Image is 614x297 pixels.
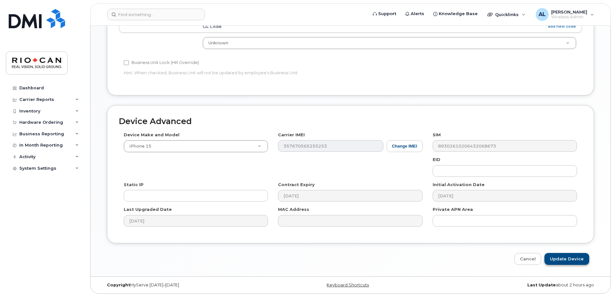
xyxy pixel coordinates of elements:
[203,37,576,49] a: Unknown
[411,11,424,17] span: Alerts
[433,283,599,288] div: about 2 hours ago
[378,11,396,17] span: Support
[531,8,599,21] div: Anthony Lacivita
[429,7,482,20] a: Knowledge Base
[439,11,478,17] span: Knowledge Base
[527,283,556,287] strong: Last Update
[107,9,205,20] input: Find something...
[107,283,130,287] strong: Copyright
[433,157,440,163] label: EID
[124,70,423,76] p: Hint: When checked, Business Unit will not be updated by employee's Business Unit
[514,253,541,265] a: Cancel
[544,253,589,265] input: Update Device
[278,182,315,188] label: Contract Expiry
[401,7,429,20] a: Alerts
[124,140,268,152] a: iPhone 15
[551,9,587,14] span: [PERSON_NAME]
[119,117,582,126] h2: Device Advanced
[278,206,309,212] label: MAC Address
[197,21,582,32] th: GL Code
[278,132,305,138] label: Carrier IMEI
[433,182,484,188] label: Initial Activation Date
[483,8,530,21] div: Quicklinks
[124,60,129,65] input: Business Unit Lock (HR Override)
[368,7,401,20] a: Support
[433,206,473,212] label: Private APN Area
[124,206,172,212] label: Last Upgraded Date
[102,283,268,288] div: MyServe [DATE]–[DATE]
[126,143,151,149] span: iPhone 15
[548,24,576,29] a: add new code
[208,40,228,45] span: Unknown
[124,132,179,138] label: Device Make and Model
[124,59,199,67] label: Business Unit Lock (HR Override)
[433,132,441,138] label: SIM
[539,11,546,18] span: AL
[124,182,144,188] label: Static IP
[387,140,423,152] button: Change IMEI
[327,283,369,287] a: Keyboard Shortcuts
[495,12,519,17] span: Quicklinks
[551,14,587,20] span: Wireless Admin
